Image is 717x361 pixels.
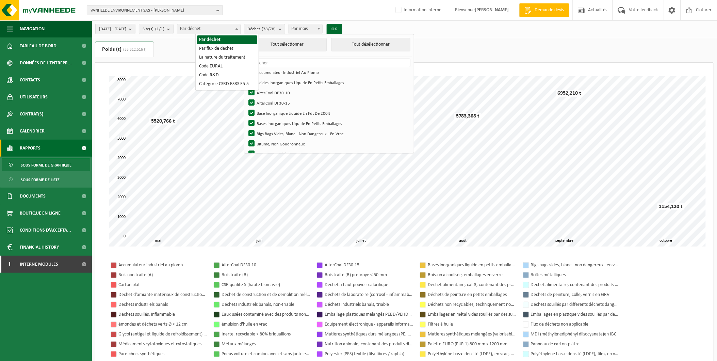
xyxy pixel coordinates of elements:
div: Nutrition animale, contenant des produits dl'origine animale, non emballé, catégorie 3 [325,340,413,348]
div: Carton plat [118,281,207,289]
div: Déchets de peinture, colle, vernis en GRV [531,291,619,299]
span: Par mois [289,24,323,34]
div: Médicaments cytotoxiques et cytostatiques [118,340,207,348]
li: Catégorie CSRD ESRS E5-5 [197,80,257,89]
div: AlterCoal DF30-10 [222,261,310,269]
div: Déchets industriels banals, non-triable [222,300,310,309]
div: Inerte, recyclable < 80% briquaillons [222,330,310,339]
div: Pare-chocs synthétiques [118,350,207,358]
li: La nature du traitement [197,53,257,62]
label: Base Inorganique Liquide En Fût De 200lt [247,108,410,118]
label: Bigs Bags Vides, Blanc - Non Dangereux - En Vrac [247,128,410,139]
div: Flux de déchets non applicable [531,320,619,329]
span: Données de l'entrepr... [20,54,72,72]
span: [DATE] - [DATE] [99,24,126,34]
span: Sous forme de liste [21,173,60,186]
div: Déchets souillés, inflammable [118,310,207,319]
span: Tableau de bord [20,37,56,54]
div: Déchet d'amiante matériaux de construction inertes (non friable) [118,291,207,299]
div: Matières synthétiques durs mélangées (PE, PP et PVC), recyclables (industriel) [325,330,413,339]
div: MDI (méthylènediphényl diisocyanate)en IBC [531,330,619,339]
span: Par mois [289,24,322,34]
div: Matières synthétiques mélangées (valorisables), PVC exclus [428,330,516,339]
button: VANHEEDE ENVIRONNEMENT SAS - [PERSON_NAME] [87,5,223,15]
div: Bigs bags vides, blanc - non dangereux - en vrac [531,261,619,269]
label: Bois Non Traité (A) [247,149,410,159]
div: émondes et déchets verts Ø < 12 cm [118,320,207,329]
a: Demande devis [519,3,569,17]
span: Calendrier [20,123,45,140]
div: Accumulateur industriel au plomb [118,261,207,269]
div: 6952,210 t [556,90,583,97]
div: Polyester (PES) textile (fils/ fibres / raphia) [325,350,413,358]
div: Bois traité (B) [222,271,310,279]
div: Déchets de peinture en petits emballages [428,291,516,299]
div: Déchets non recyclables, techniquement non combustibles (combustibles) [428,300,516,309]
span: Déchet [248,24,276,34]
div: 5783,368 t [454,113,482,120]
label: Bitume, Non Goudronneux [247,139,410,149]
div: Déchet de construction et de démolition mélangé (inerte et non inerte) [222,291,310,299]
div: Emballages en métal vides souillés par des substances dangereuses [428,310,516,319]
li: Code R&D [197,71,257,80]
div: Boîtes métalliques [531,271,619,279]
div: Déchets de laboratoire (corrosif - inflammable) [325,291,413,299]
span: Site(s) [143,24,164,34]
span: Par déchet [177,24,240,34]
li: Code EURAL [197,62,257,71]
div: Panneau de carton-plâtre [531,340,619,348]
span: Demande devis [533,7,566,14]
div: Emballages en plastique vides souillés par des substances dangereuses [531,310,619,319]
label: Acides Inorganiques Liquide En Petits Emballages [247,77,410,88]
button: Tout désélectionner [331,38,410,51]
span: Navigation [20,20,45,37]
label: AlterCoal DF30-15 [247,98,410,108]
div: Déchet à haut pouvoir calorifique [325,281,413,289]
div: Déchet alimentaire, contenant des produits d'origine animale, emballage mélangé (sans verre), cat 3 [531,281,619,289]
a: Poids (t) [95,42,153,57]
div: Boisson alcoolisée, emballages en verre [428,271,516,279]
div: Polyéthylène basse densité (LDPE), film, en vrac, naturel [531,350,619,358]
label: AlterCoal DF30-10 [247,88,410,98]
button: Tout sélectionner [248,38,327,51]
div: Bases inorganiques liquide en petits emballages [428,261,516,269]
div: AlterCoal DF30-15 [325,261,413,269]
span: Interne modules [20,256,58,273]
div: Glycol (antigel et liquide de refroidissement) in 200l [118,330,207,339]
label: Information interne [394,5,441,15]
div: 1154,120 t [657,203,685,210]
li: Par flux de déchet [197,44,257,53]
span: I [7,256,13,273]
input: Chercher [248,59,410,67]
div: Emballage plastiques mélangés PEBD/PEHD/PET/PP/PS (0/15/60/5/0) [325,310,413,319]
button: [DATE] - [DATE] [95,24,135,34]
li: Par déchet [197,35,257,44]
div: Palette EURO (EUR 1) 800 mm x 1200 mm [428,340,516,348]
label: Bases Inorganiques Liquide En Petits Emballages [247,118,410,128]
span: Documents [20,188,46,205]
div: Déchets souillés par différents déchets dangereux [531,300,619,309]
div: Polyéthylène basse densité (LDPE), en vrac, coloré [428,350,516,358]
count: (78/78) [262,27,276,31]
div: Déchet alimentaire, cat 3, contenant des produits d'origine animale, emballage synthétique [428,281,516,289]
button: Déchet(78/78) [244,24,285,34]
div: Eaux usées contaminé avec des produits non dangereux [222,310,310,319]
button: OK [327,24,342,35]
strong: [PERSON_NAME] [475,7,509,13]
span: Financial History [20,239,59,256]
span: Rapports [20,140,40,157]
span: Contrat(s) [20,106,43,123]
div: Pneus voiture et camion avec et sans jante en mélange [222,350,310,358]
div: Métaux mélangés [222,340,310,348]
div: CSR qualité 5 (haute biomasse) [222,281,310,289]
div: Déchets industriels banals, triable [325,300,413,309]
span: Par déchet [177,24,241,34]
span: Boutique en ligne [20,205,61,222]
div: 5520,766 t [149,118,177,125]
div: Bois traité (B) prébroyé < 50 mm [325,271,413,279]
div: Filtres à huile [428,320,516,329]
a: Sous forme de liste [2,173,90,186]
span: Sous forme de graphique [21,159,71,172]
button: Site(s)(1/1) [139,24,174,34]
div: Equipement électronique - appareils informatiques [325,320,413,329]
